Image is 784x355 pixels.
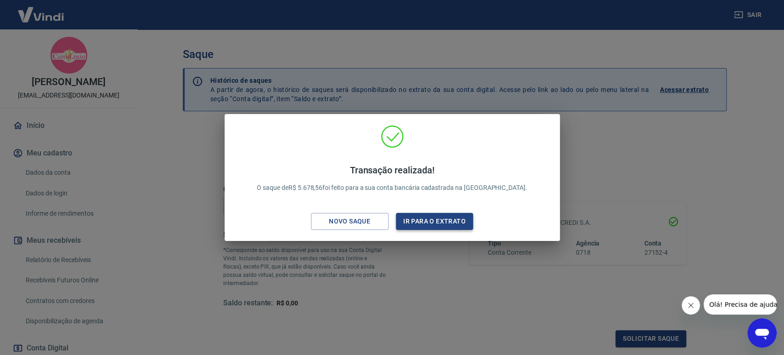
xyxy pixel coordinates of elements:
span: Olá! Precisa de ajuda? [6,6,77,14]
button: Novo saque [311,213,389,230]
p: O saque de R$ 5.678,56 foi feito para a sua conta bancária cadastrada na [GEOGRAPHIC_DATA]. [257,165,527,193]
iframe: Fechar mensagem [682,296,700,315]
iframe: Mensagem da empresa [704,294,777,315]
iframe: Botão para abrir a janela de mensagens [747,318,777,348]
h4: Transação realizada! [257,165,527,176]
div: Novo saque [318,216,381,227]
button: Ir para o extrato [396,213,474,230]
